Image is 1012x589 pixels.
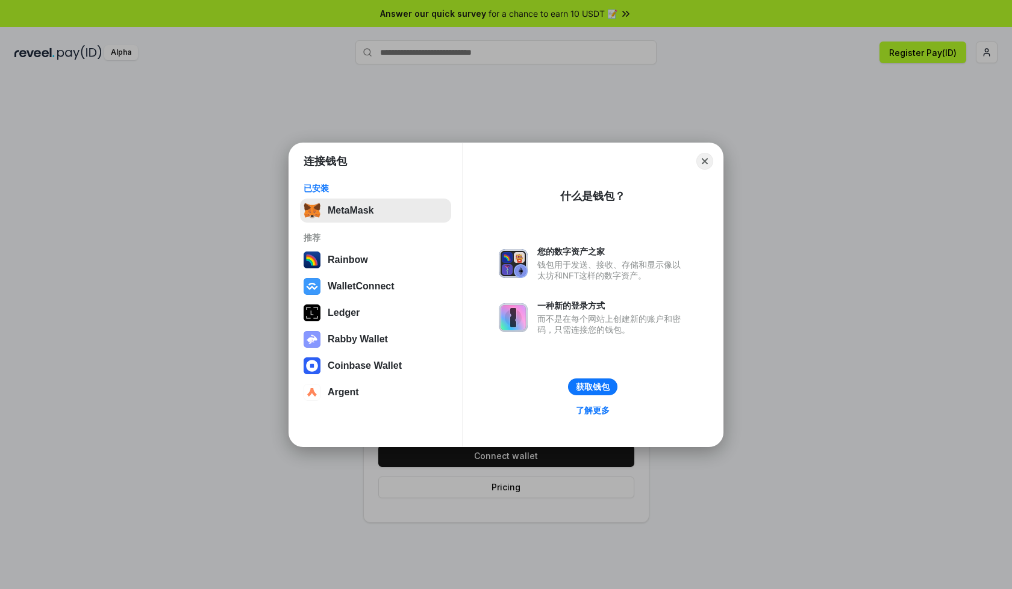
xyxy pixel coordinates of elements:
[499,249,528,278] img: svg+xml,%3Csvg%20xmlns%3D%22http%3A%2F%2Fwww.w3.org%2F2000%2Fsvg%22%20fill%3D%22none%22%20viewBox...
[328,360,402,371] div: Coinbase Wallet
[304,304,320,321] img: svg+xml,%3Csvg%20xmlns%3D%22http%3A%2F%2Fwww.w3.org%2F2000%2Fsvg%22%20width%3D%2228%22%20height%3...
[328,334,388,345] div: Rabby Wallet
[304,278,320,295] img: svg+xml,%3Csvg%20width%3D%2228%22%20height%3D%2228%22%20viewBox%3D%220%200%2028%2028%22%20fill%3D...
[576,381,610,392] div: 获取钱包
[300,301,451,325] button: Ledger
[568,378,617,395] button: 获取钱包
[499,303,528,332] img: svg+xml,%3Csvg%20xmlns%3D%22http%3A%2F%2Fwww.w3.org%2F2000%2Fsvg%22%20fill%3D%22none%22%20viewBox...
[328,254,368,265] div: Rainbow
[300,354,451,378] button: Coinbase Wallet
[576,405,610,416] div: 了解更多
[304,154,347,168] h1: 连接钱包
[304,232,448,243] div: 推荐
[300,380,451,404] button: Argent
[300,327,451,351] button: Rabby Wallet
[696,153,713,170] button: Close
[304,202,320,219] img: svg+xml,%3Csvg%20fill%3D%22none%22%20height%3D%2233%22%20viewBox%3D%220%200%2035%2033%22%20width%...
[328,387,359,398] div: Argent
[537,259,687,281] div: 钱包用于发送、接收、存储和显示像以太坊和NFT这样的数字资产。
[537,246,687,257] div: 您的数字资产之家
[304,331,320,348] img: svg+xml,%3Csvg%20xmlns%3D%22http%3A%2F%2Fwww.w3.org%2F2000%2Fsvg%22%20fill%3D%22none%22%20viewBox...
[328,307,360,318] div: Ledger
[300,199,451,223] button: MetaMask
[328,205,373,216] div: MetaMask
[328,281,395,292] div: WalletConnect
[304,357,320,374] img: svg+xml,%3Csvg%20width%3D%2228%22%20height%3D%2228%22%20viewBox%3D%220%200%2028%2028%22%20fill%3D...
[300,248,451,272] button: Rainbow
[537,300,687,311] div: 一种新的登录方式
[304,251,320,268] img: svg+xml,%3Csvg%20width%3D%22120%22%20height%3D%22120%22%20viewBox%3D%220%200%20120%20120%22%20fil...
[537,313,687,335] div: 而不是在每个网站上创建新的账户和密码，只需连接您的钱包。
[569,402,617,418] a: 了解更多
[304,384,320,401] img: svg+xml,%3Csvg%20width%3D%2228%22%20height%3D%2228%22%20viewBox%3D%220%200%2028%2028%22%20fill%3D...
[304,183,448,194] div: 已安装
[300,274,451,298] button: WalletConnect
[560,189,625,203] div: 什么是钱包？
